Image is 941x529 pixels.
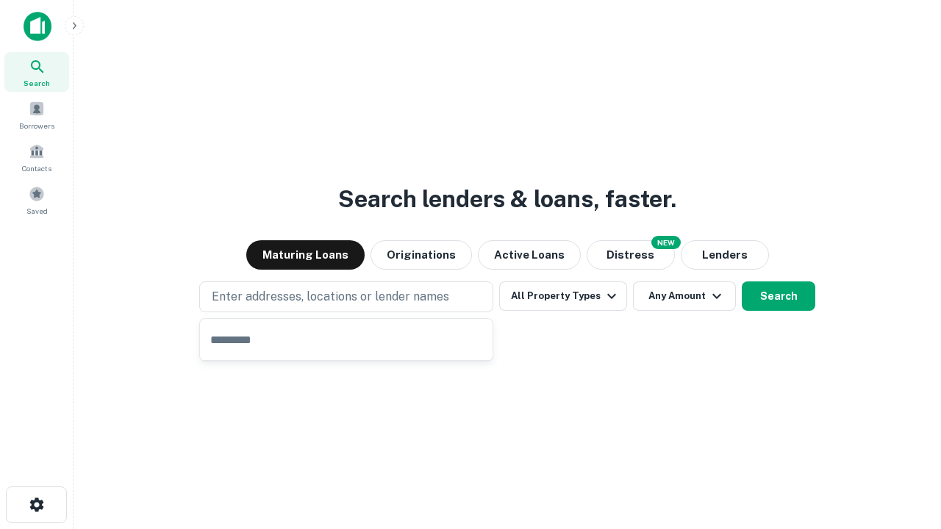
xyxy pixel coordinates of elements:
button: Active Loans [478,240,581,270]
a: Contacts [4,137,69,177]
a: Saved [4,180,69,220]
button: Lenders [681,240,769,270]
button: All Property Types [499,281,627,311]
a: Borrowers [4,95,69,134]
span: Search [24,77,50,89]
button: Maturing Loans [246,240,365,270]
button: Enter addresses, locations or lender names [199,281,493,312]
h3: Search lenders & loans, faster. [338,181,676,217]
button: Any Amount [633,281,736,311]
span: Saved [26,205,48,217]
button: Originations [371,240,472,270]
p: Enter addresses, locations or lender names [212,288,449,306]
span: Contacts [22,162,51,174]
div: NEW [651,236,681,249]
img: capitalize-icon.png [24,12,51,41]
span: Borrowers [19,120,54,132]
iframe: Chat Widget [867,411,941,482]
button: Search distressed loans with lien and other non-mortgage details. [587,240,675,270]
a: Search [4,52,69,92]
button: Search [742,281,815,311]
